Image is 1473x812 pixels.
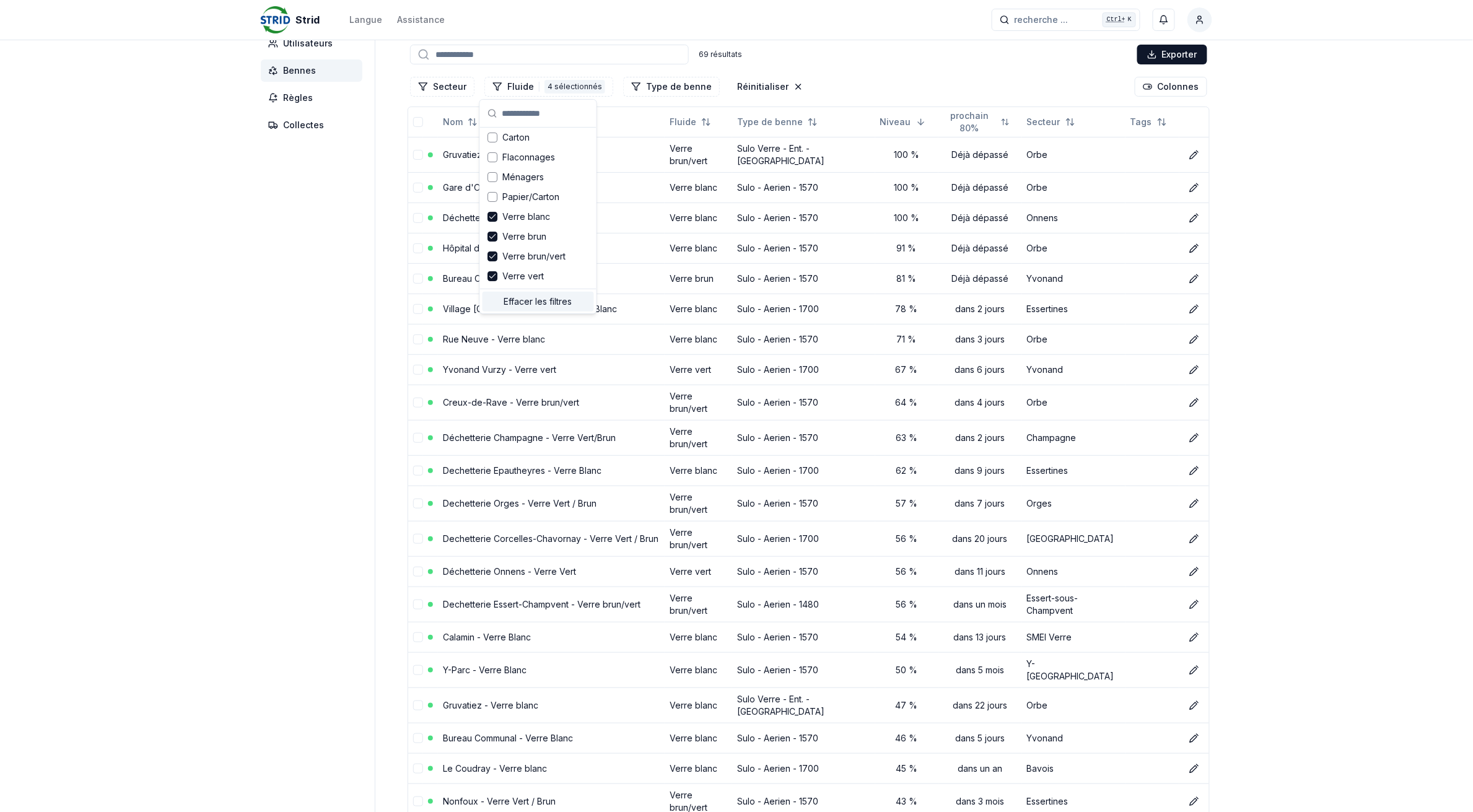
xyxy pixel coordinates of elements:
a: Gare d'Orbe - Verre blanc [443,182,551,193]
a: Y-Parc - Verre Blanc [443,665,527,675]
td: SMEI Verre [1022,622,1126,652]
button: select-row [413,334,423,344]
button: Not sorted. Click to sort ascending. [730,112,825,132]
button: select-row [413,304,423,314]
div: dans 2 jours [943,432,1017,444]
div: 50 % [880,664,933,676]
button: select-row [413,365,423,375]
button: Not sorted. Click to sort ascending. [936,112,1017,132]
a: Gruvatiez - Verre blanc [443,700,538,710]
span: Verre brun/vert [502,250,566,263]
td: Sulo - Aerien - 1570 [732,172,875,203]
button: recherche ...Ctrl+K [992,9,1140,31]
a: Creux-de-Rave - Verre brun/vert [443,397,579,408]
button: Filtrer les lignes [410,77,474,97]
td: Sulo - Aerien - 1570 [732,652,875,688]
td: Sulo - Aerien - 1700 [732,455,875,486]
span: Verre brun [502,230,546,243]
a: Déchetterie Onnens - Verre Vert [443,566,576,577]
a: Déchetterie Champagne - Verre Vert/Brun [443,432,616,443]
div: dans 2 jours [943,303,1017,315]
td: Sulo - Aerien - 1570 [732,263,875,294]
span: Collectes [283,119,324,131]
div: Exporter [1137,45,1207,64]
button: Cocher les colonnes [1135,77,1207,97]
span: Papier/Carton [502,191,559,203]
button: Not sorted. Click to sort ascending. [1020,112,1083,132]
button: select-row [413,243,423,253]
td: Y-[GEOGRAPHIC_DATA] [1022,652,1126,688]
a: Dechetterie Epautheyres - Verre Blanc [443,465,601,476]
td: Verre blanc [665,753,732,784]
div: Déjà dépassé [943,212,1017,224]
td: Orbe [1022,137,1126,172]
a: Nonfoux - Verre Vert / Brun [443,796,556,806]
td: [GEOGRAPHIC_DATA] [1022,521,1126,556]
td: Verre brun [665,263,732,294]
td: Verre blanc [665,688,732,723]
div: 64 % [880,396,933,409]
div: Déjà dépassé [943,273,1017,285]
a: Dechetterie Orges - Verre Vert / Brun [443,498,597,509]
td: Sulo - Aerien - 1570 [732,723,875,753]
span: Strid [295,12,320,27]
span: Type de benne [737,116,803,128]
td: Sulo - Aerien - 1700 [732,354,875,385]
td: Orges [1022,486,1126,521]
button: Langue [349,12,382,27]
div: dans un an [943,762,1017,775]
button: select-row [413,213,423,223]
button: Réinitialiser les filtres [730,77,811,97]
div: Langue [349,14,382,26]
button: select-row [413,567,423,577]
td: Verre blanc [665,233,732,263]
td: Sulo - Aerien - 1570 [732,622,875,652]
div: 63 % [880,432,933,444]
a: Assistance [397,12,445,27]
div: Déjà dépassé [943,181,1017,194]
a: Yvonand Vurzy - Verre vert [443,364,556,375]
div: dans 9 jours [943,465,1017,477]
div: dans 11 jours [943,565,1017,578]
a: Calamin - Verre Blanc [443,632,531,642]
div: 100 % [880,149,933,161]
button: Sorted descending. Click to sort ascending. [873,112,933,132]
span: Bennes [283,64,316,77]
div: Effacer les filtres [483,292,594,312]
td: Verre brun/vert [665,486,732,521]
a: Dechetterie Essert-Champvent - Verre brun/vert [443,599,640,609]
img: Strid Logo [261,5,291,35]
td: Verre brun/vert [665,420,732,455]
button: select-row [413,183,423,193]
td: Verre vert [665,354,732,385]
td: Verre blanc [665,652,732,688]
span: Carton [502,131,530,144]
td: Verre brun/vert [665,137,732,172]
div: 100 % [880,181,933,194]
td: Yvonand [1022,354,1126,385]
td: Sulo Verre - Ent. - [GEOGRAPHIC_DATA] [732,137,875,172]
button: select-row [413,534,423,544]
td: Verre blanc [665,324,732,354]
div: dans 6 jours [943,364,1017,376]
td: Sulo - Aerien - 1570 [732,556,875,587]
button: select-row [413,600,423,609]
td: Sulo - Aerien - 1570 [732,203,875,233]
div: 69 résultats [699,50,742,59]
div: dans 3 mois [943,795,1017,808]
td: Essertines [1022,294,1126,324]
td: Sulo - Aerien - 1480 [732,587,875,622]
td: Verre blanc [665,455,732,486]
button: Not sorted. Click to sort ascending. [1123,112,1174,132]
a: Village [GEOGRAPHIC_DATA] - Verre Blanc [443,303,617,314]
div: dans 3 jours [943,333,1017,346]
span: Ménagers [502,171,544,183]
div: 47 % [880,699,933,712]
td: Verre brun/vert [665,521,732,556]
div: dans 7 jours [943,497,1017,510]
div: 4 sélectionnés [544,80,605,94]
div: 45 % [880,762,933,775]
span: Flaconnages [502,151,555,164]
button: Filtrer les lignes [623,77,720,97]
button: select-row [413,665,423,675]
